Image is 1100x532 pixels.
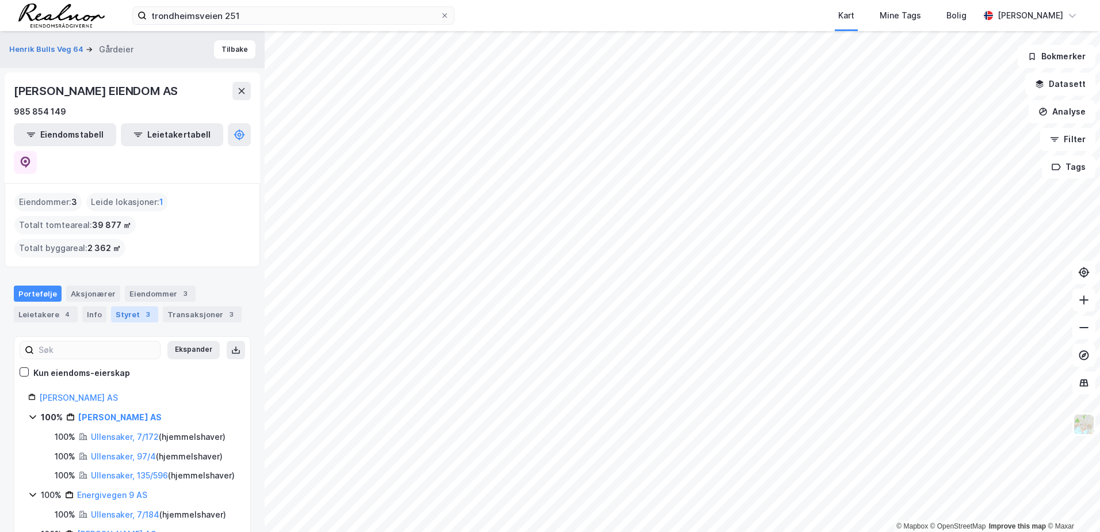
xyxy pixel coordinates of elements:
div: Mine Tags [880,9,921,22]
div: Totalt tomteareal : [14,216,136,234]
div: 3 [226,309,237,320]
div: ( hjemmelshaver ) [91,430,226,444]
div: Eiendommer [125,286,196,302]
div: 100% [55,430,75,444]
button: Datasett [1025,73,1095,96]
button: Tilbake [214,40,255,59]
button: Tags [1042,155,1095,178]
button: Bokmerker [1018,45,1095,68]
div: Eiendommer : [14,193,82,211]
a: Ullensaker, 97/4 [91,451,156,461]
a: Ullensaker, 135/596 [91,470,168,480]
input: Søk på adresse, matrikkel, gårdeiere, leietakere eller personer [147,7,440,24]
div: Leietakere [14,306,78,322]
button: Ekspander [167,341,220,359]
button: Leietakertabell [121,123,223,146]
div: 100% [55,450,75,463]
div: 3 [179,288,191,299]
button: Analyse [1029,100,1095,123]
div: 985 854 149 [14,105,66,119]
span: 2 362 ㎡ [87,241,121,255]
a: Ullensaker, 7/172 [91,432,159,442]
div: ( hjemmelshaver ) [91,508,226,522]
span: 3 [71,195,77,209]
div: Info [82,306,106,322]
img: realnor-logo.934646d98de889bb5806.png [18,3,105,28]
div: Leide lokasjoner : [86,193,168,211]
div: 100% [41,488,62,502]
button: Eiendomstabell [14,123,116,146]
div: Gårdeier [99,43,133,56]
span: 39 877 ㎡ [92,218,131,232]
div: [PERSON_NAME] EIENDOM AS [14,82,180,100]
div: ( hjemmelshaver ) [91,469,235,482]
div: Bolig [946,9,967,22]
div: Transaksjoner [163,306,242,322]
input: Søk [34,341,160,359]
a: Ullensaker, 7/184 [91,510,159,519]
img: Z [1073,413,1095,435]
div: Kontrollprogram for chat [1042,477,1100,532]
div: 100% [55,508,75,522]
div: Kart [838,9,854,22]
a: OpenStreetMap [930,522,986,530]
div: Portefølje [14,286,62,302]
button: Henrik Bulls Veg 64 [9,44,86,55]
a: Improve this map [989,522,1046,530]
div: 3 [142,309,154,320]
div: 100% [41,411,63,424]
iframe: Chat Widget [1042,477,1100,532]
div: Styret [111,306,158,322]
a: [PERSON_NAME] AS [78,412,162,422]
span: 1 [159,195,163,209]
a: Energivegen 9 AS [77,490,147,500]
div: [PERSON_NAME] [998,9,1063,22]
div: ( hjemmelshaver ) [91,450,223,463]
button: Filter [1040,128,1095,151]
div: 4 [62,309,73,320]
div: Aksjonærer [66,286,120,302]
div: 100% [55,469,75,482]
a: [PERSON_NAME] AS [39,393,118,402]
a: Mapbox [896,522,928,530]
div: Totalt byggareal : [14,239,125,257]
div: Kun eiendoms-eierskap [33,366,130,380]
